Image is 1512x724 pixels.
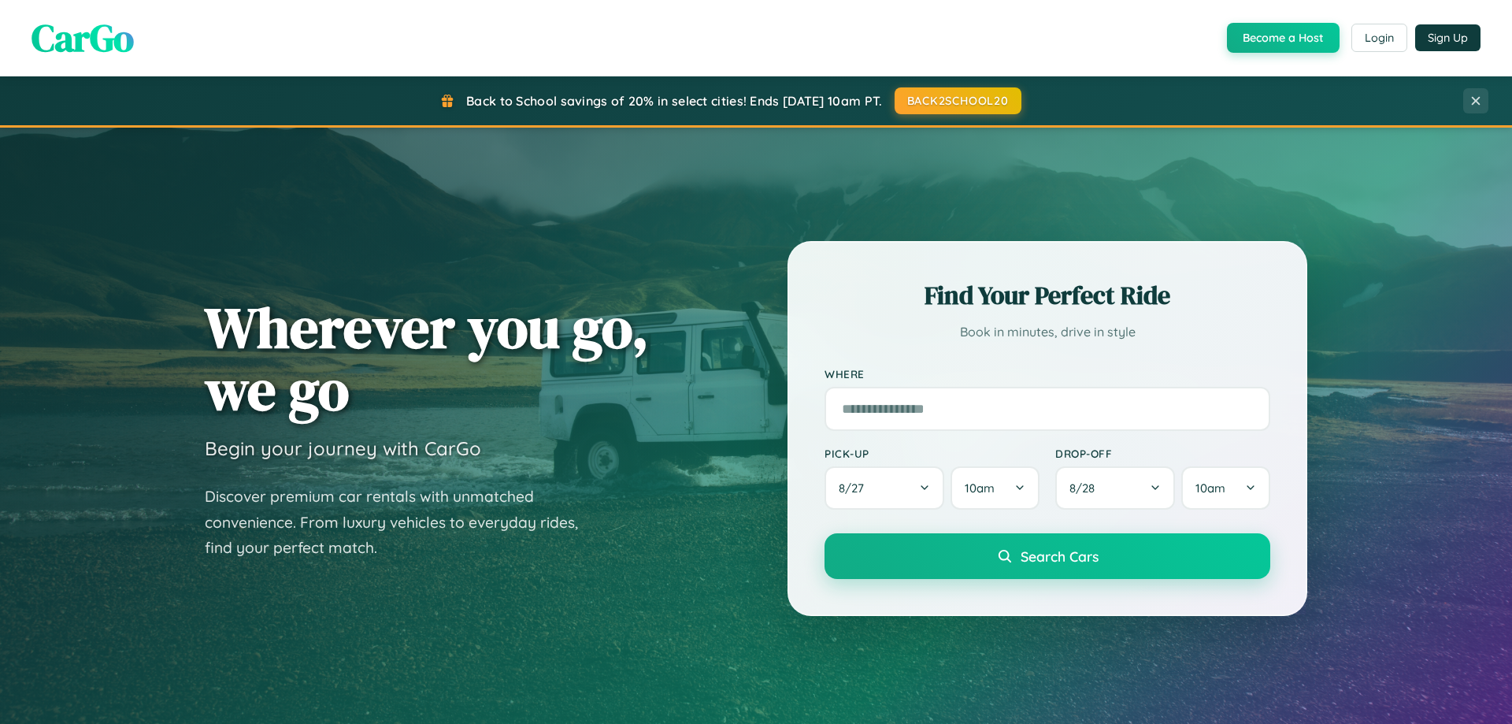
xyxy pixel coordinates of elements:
span: 10am [1195,481,1225,496]
label: Where [825,367,1270,381]
h3: Begin your journey with CarGo [205,436,481,460]
span: Search Cars [1021,548,1099,565]
span: Back to School savings of 20% in select cities! Ends [DATE] 10am PT. [466,93,882,109]
button: Sign Up [1415,24,1480,51]
p: Book in minutes, drive in style [825,321,1270,343]
span: 10am [965,481,995,496]
button: 8/28 [1055,466,1175,510]
button: 10am [951,466,1039,510]
h2: Find Your Perfect Ride [825,278,1270,313]
button: Search Cars [825,533,1270,579]
button: 10am [1181,466,1270,510]
h1: Wherever you go, we go [205,296,649,421]
p: Discover premium car rentals with unmatched convenience. From luxury vehicles to everyday rides, ... [205,484,598,561]
span: 8 / 28 [1069,481,1102,496]
button: 8/27 [825,466,944,510]
label: Drop-off [1055,447,1270,460]
button: Login [1351,24,1407,52]
button: Become a Host [1227,23,1340,53]
span: CarGo [31,12,134,64]
button: BACK2SCHOOL20 [895,87,1021,114]
span: 8 / 27 [839,481,872,496]
label: Pick-up [825,447,1039,460]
